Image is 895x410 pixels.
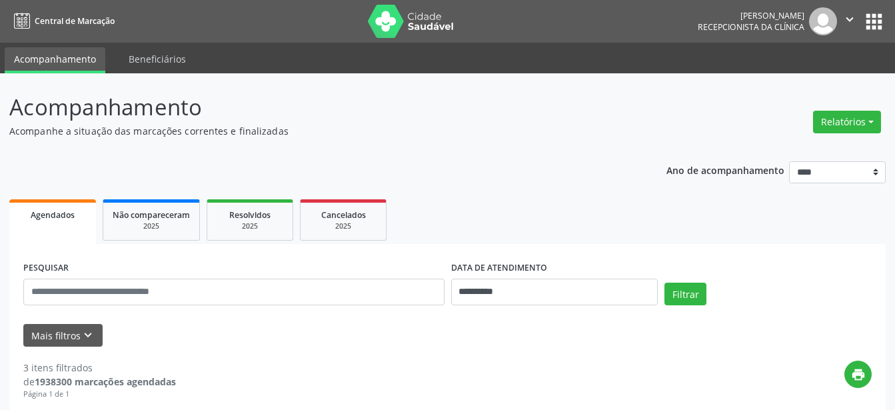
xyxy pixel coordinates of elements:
div: Página 1 de 1 [23,389,176,400]
div: 2025 [113,221,190,231]
div: de [23,375,176,389]
a: Beneficiários [119,47,195,71]
span: Central de Marcação [35,15,115,27]
div: [PERSON_NAME] [698,10,804,21]
label: PESQUISAR [23,258,69,279]
button: Mais filtroskeyboard_arrow_down [23,324,103,347]
button: Filtrar [664,283,706,305]
i: print [851,367,866,382]
span: Recepcionista da clínica [698,21,804,33]
span: Agendados [31,209,75,221]
span: Resolvidos [229,209,271,221]
p: Acompanhe a situação das marcações correntes e finalizadas [9,124,623,138]
button: print [844,361,872,388]
a: Acompanhamento [5,47,105,73]
a: Central de Marcação [9,10,115,32]
span: Não compareceram [113,209,190,221]
div: 2025 [217,221,283,231]
i: keyboard_arrow_down [81,328,95,343]
button: apps [862,10,886,33]
button: Relatórios [813,111,881,133]
p: Ano de acompanhamento [666,161,784,178]
button:  [837,7,862,35]
div: 3 itens filtrados [23,361,176,375]
div: 2025 [310,221,377,231]
strong: 1938300 marcações agendadas [35,375,176,388]
span: Cancelados [321,209,366,221]
p: Acompanhamento [9,91,623,124]
i:  [842,12,857,27]
label: DATA DE ATENDIMENTO [451,258,547,279]
img: img [809,7,837,35]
